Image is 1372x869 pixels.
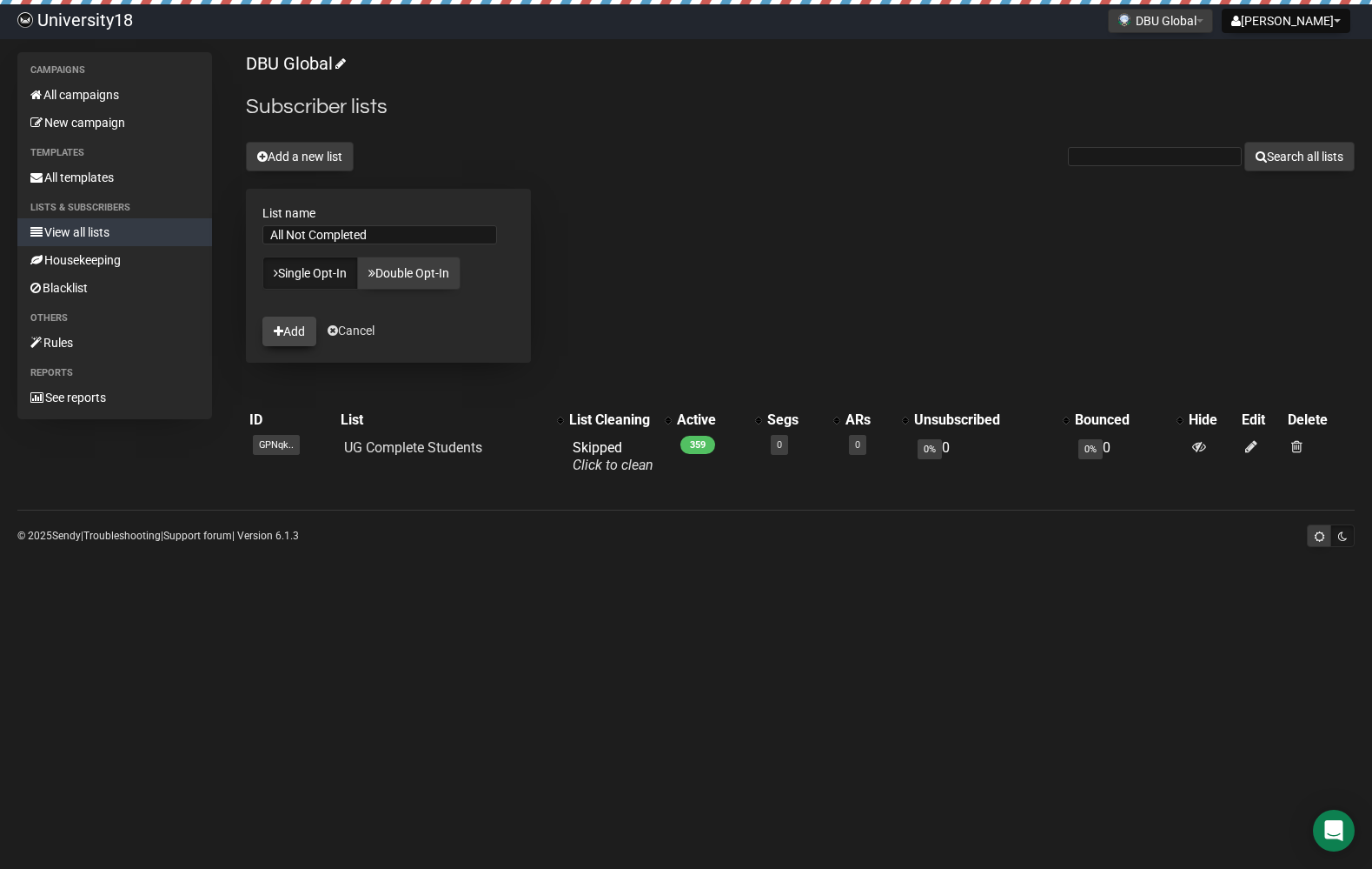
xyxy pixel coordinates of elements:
th: Hide: No sort applied, sorting is disabled [1185,408,1239,432]
th: List Cleaning: No sort applied, activate to apply an ascending sort [566,408,673,432]
div: Active [677,411,746,429]
div: Bounced [1075,411,1168,429]
a: Click to clean [573,457,653,473]
th: ARs: No sort applied, activate to apply an ascending sort [842,408,911,432]
a: Rules [17,329,212,357]
div: Hide [1189,411,1236,429]
span: 0% [918,439,942,459]
a: Double Opt-In [357,257,461,290]
input: The name of your new list [262,225,497,244]
div: List [341,411,548,429]
li: Lists & subscribers [17,197,212,218]
a: Support forum [163,530,232,542]
div: Edit [1242,411,1281,429]
th: Edit: No sort applied, sorting is disabled [1238,408,1284,432]
li: Campaigns [17,60,212,81]
a: 0 [855,439,860,451]
td: 0 [911,432,1071,481]
a: UG Complete Students [344,439,482,456]
span: 359 [680,436,715,454]
a: All campaigns [17,81,212,109]
th: Delete: No sort applied, sorting is disabled [1284,408,1355,432]
th: Bounced: No sort applied, activate to apply an ascending sort [1071,408,1185,432]
a: View all lists [17,218,212,246]
span: GPNqk.. [253,435,300,455]
a: All templates [17,164,212,191]
div: Open Intercom Messenger [1313,810,1355,852]
div: ARs [845,411,894,429]
li: Reports [17,363,212,384]
p: © 2025 | | | Version 6.1.3 [17,526,299,545]
td: 0 [1071,432,1185,481]
div: Delete [1288,411,1351,429]
button: Add a new list [246,142,354,171]
label: List name [262,205,514,221]
h2: Subscriber lists [246,91,1355,123]
a: Cancel [328,324,374,338]
button: Add [262,317,316,346]
a: DBU Global [246,53,343,74]
button: Search all lists [1244,142,1355,171]
div: Unsubscribed [914,411,1054,429]
th: Segs: No sort applied, activate to apply an ascending sort [764,408,842,432]
a: Sendy [52,530,81,542]
a: Housekeeping [17,246,212,274]
div: List Cleaning [569,411,656,429]
button: DBU Global [1108,9,1213,33]
th: ID: No sort applied, sorting is disabled [246,408,337,432]
div: Segs [767,411,825,429]
a: New campaign [17,109,212,137]
li: Templates [17,143,212,164]
li: Others [17,308,212,329]
img: 0a3bad74a1956843df11d2b4333030ad [17,12,33,28]
th: Unsubscribed: No sort applied, activate to apply an ascending sort [911,408,1071,432]
a: See reports [17,384,212,411]
th: Active: No sort applied, activate to apply an ascending sort [673,408,764,432]
div: ID [249,411,334,429]
a: Troubleshooting [83,530,161,542]
a: Blacklist [17,274,212,302]
span: Skipped [573,439,653,473]
img: 2.png [1117,13,1131,27]
a: Single Opt-In [262,257,358,290]
a: 0 [777,439,782,451]
th: List: No sort applied, activate to apply an ascending sort [337,408,566,432]
span: 0% [1078,439,1103,459]
button: [PERSON_NAME] [1222,9,1350,33]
